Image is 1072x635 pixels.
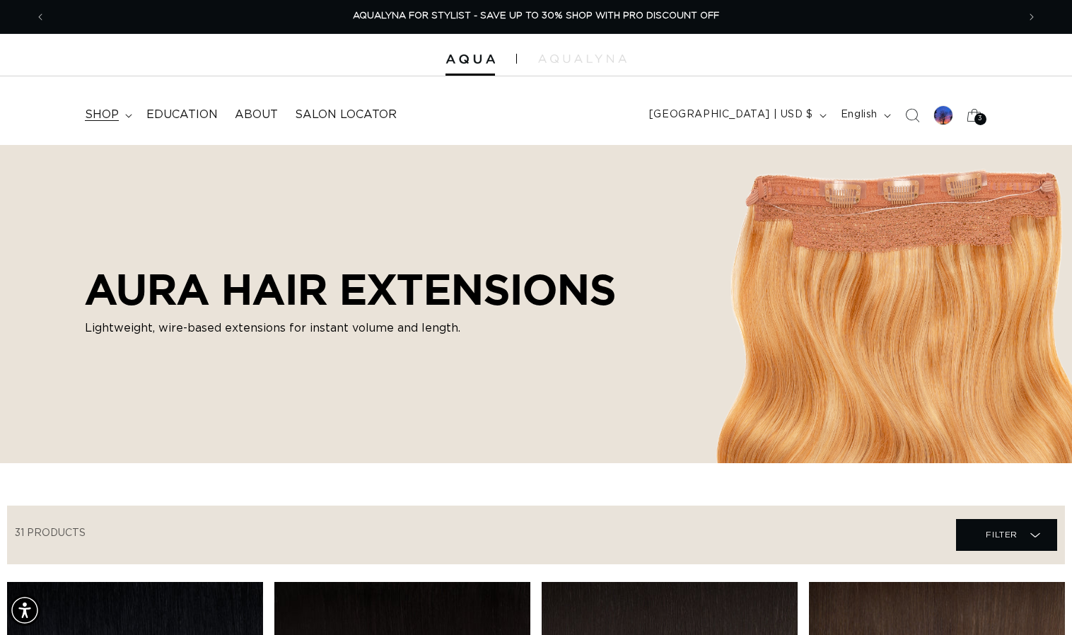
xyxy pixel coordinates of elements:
[9,595,40,626] div: Accessibility Menu
[641,102,832,129] button: [GEOGRAPHIC_DATA] | USD $
[85,320,616,337] p: Lightweight, wire-based extensions for instant volume and length.
[841,107,878,122] span: English
[25,4,56,30] button: Previous announcement
[897,100,928,131] summary: Search
[85,264,616,314] h2: AURA HAIR EXTENSIONS
[146,107,218,122] span: Education
[295,107,397,122] span: Salon Locator
[138,99,226,131] a: Education
[286,99,405,131] a: Salon Locator
[538,54,627,63] img: aqualyna.com
[956,519,1057,551] summary: Filter
[353,11,719,21] span: AQUALYNA FOR STYLIST - SAVE UP TO 30% SHOP WITH PRO DISCOUNT OFF
[978,113,983,125] span: 3
[76,99,138,131] summary: shop
[1016,4,1047,30] button: Next announcement
[649,107,813,122] span: [GEOGRAPHIC_DATA] | USD $
[1001,567,1072,635] iframe: Chat Widget
[85,107,119,122] span: shop
[986,521,1018,548] span: Filter
[15,528,86,538] span: 31 products
[832,102,897,129] button: English
[235,107,278,122] span: About
[445,54,495,64] img: Aqua Hair Extensions
[226,99,286,131] a: About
